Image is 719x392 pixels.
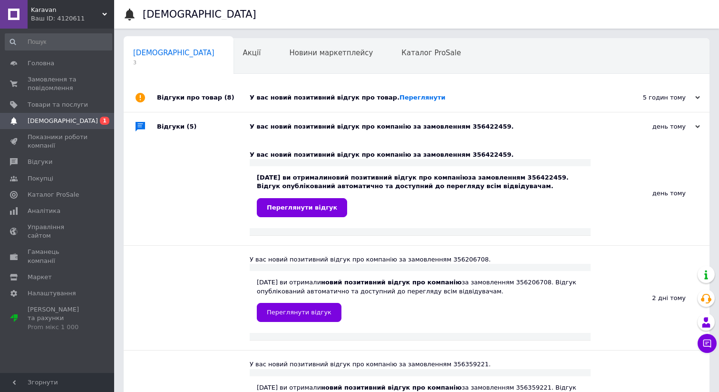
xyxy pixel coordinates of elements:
[28,133,88,150] span: Показники роботи компанії
[28,75,88,92] span: Замовлення та повідомлення
[28,59,54,68] span: Головна
[257,278,583,322] div: [DATE] ви отримали за замовленням 356206708. Відгук опублікований автоматично та доступний до пер...
[133,49,214,57] span: [DEMOGRAPHIC_DATA]
[224,94,234,101] span: (8)
[250,122,605,131] div: У вас новий позитивний відгук про компанію за замовленням 356422459.
[250,151,591,159] div: У вас новий позитивний відгук про компанію за замовленням 356422459.
[591,246,709,350] div: 2 дні тому
[28,101,88,109] span: Товари та послуги
[28,158,52,166] span: Відгуки
[399,94,446,101] a: Переглянути
[143,9,256,20] h1: [DEMOGRAPHIC_DATA]
[28,248,88,265] span: Гаманець компанії
[31,6,102,14] span: Karavan
[591,141,709,245] div: день тому
[28,117,98,125] span: [DEMOGRAPHIC_DATA]
[605,93,700,102] div: 5 годин тому
[289,49,373,57] span: Новини маркетплейсу
[328,174,468,181] b: новий позитивний відгук про компанію
[267,204,337,211] span: Переглянути відгук
[157,112,250,141] div: Відгуки
[257,303,341,322] a: Переглянути відгук
[100,117,109,125] span: 1
[250,93,605,102] div: У вас новий позитивний відгук про товар.
[28,174,53,183] span: Покупці
[401,49,461,57] span: Каталог ProSale
[243,49,261,57] span: Акції
[157,83,250,112] div: Відгуки про товар
[321,279,462,286] b: новий позитивний відгук про компанію
[28,323,88,332] div: Prom мікс 1 000
[28,207,60,215] span: Аналітика
[250,255,591,264] div: У вас новий позитивний відгук про компанію за замовленням 356206708.
[321,384,462,391] b: новий позитивний відгук про компанію
[257,173,583,217] div: [DATE] ви отримали за замовленням 356422459. Відгук опублікований автоматично та доступний до пер...
[605,122,700,131] div: день тому
[250,360,591,369] div: У вас новий позитивний відгук про компанію за замовленням 356359221.
[28,191,79,199] span: Каталог ProSale
[28,305,88,332] span: [PERSON_NAME] та рахунки
[28,223,88,240] span: Управління сайтом
[267,309,331,316] span: Переглянути відгук
[28,289,76,298] span: Налаштування
[257,198,347,217] a: Переглянути відгук
[5,33,112,50] input: Пошук
[698,334,717,353] button: Чат з покупцем
[31,14,114,23] div: Ваш ID: 4120611
[187,123,197,130] span: (5)
[28,273,52,281] span: Маркет
[133,59,214,66] span: 3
